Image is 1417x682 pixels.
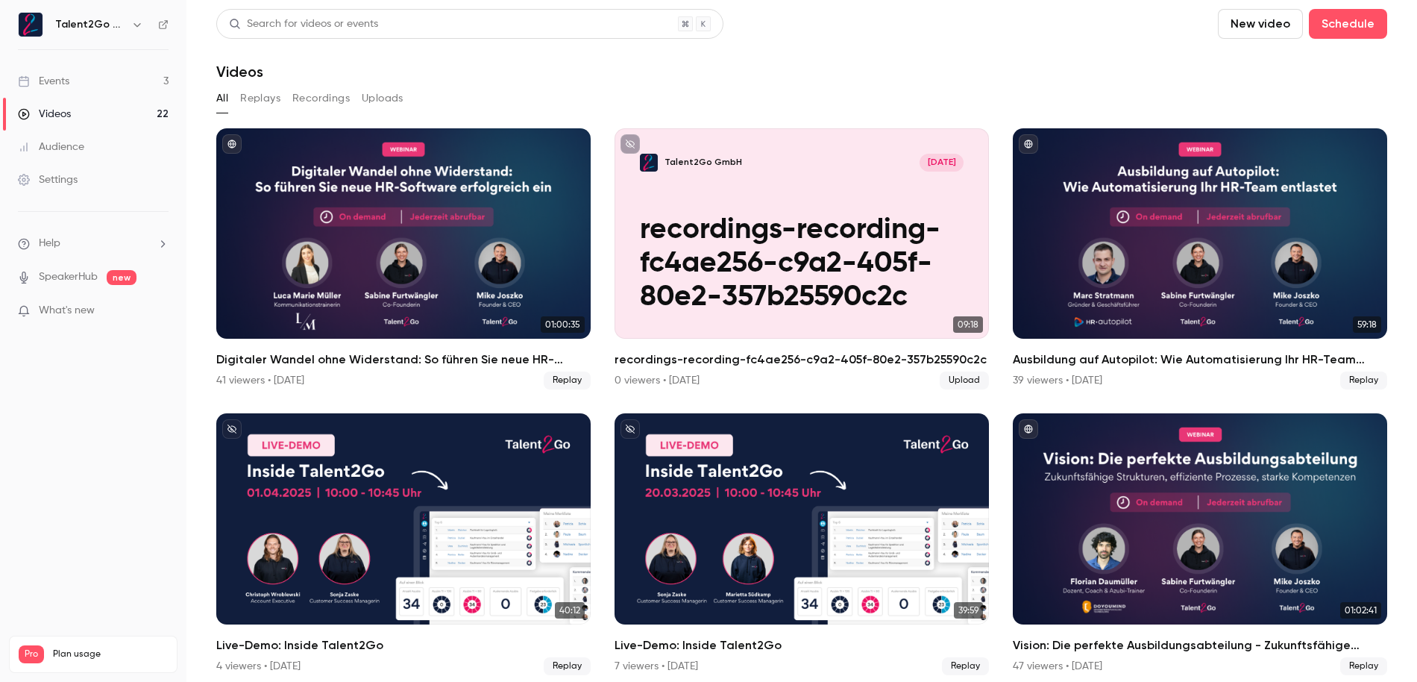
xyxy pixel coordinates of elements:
[216,351,591,369] h2: Digitaler Wandel ohne Widerstand: So führen Sie neue HR-Software erfolgreich ein
[615,413,989,675] a: 39:59Live-Demo: Inside Talent2Go7 viewers • [DATE]Replay
[1013,659,1102,674] div: 47 viewers • [DATE]
[1013,351,1387,369] h2: Ausbildung auf Autopilot: Wie Automatisierung Ihr HR-Team entlastet ⚙️
[216,87,228,110] button: All
[39,303,95,319] span: What's new
[216,63,263,81] h1: Videos
[18,140,84,154] div: Audience
[18,172,78,187] div: Settings
[615,351,989,369] h2: recordings-recording-fc4ae256-c9a2-405f-80e2-357b25590c2c
[615,373,700,388] div: 0 viewers • [DATE]
[1019,134,1038,154] button: published
[216,659,301,674] div: 4 viewers • [DATE]
[19,645,44,663] span: Pro
[1218,9,1303,39] button: New video
[216,128,591,390] a: 01:00:35Digitaler Wandel ohne Widerstand: So führen Sie neue HR-Software erfolgreich ein41 viewer...
[216,373,304,388] div: 41 viewers • [DATE]
[615,128,989,390] a: recordings-recording-fc4ae256-c9a2-405f-80e2-357b25590c2cTalent2Go GmbH[DATE]recordings-recording...
[216,413,591,675] a: 40:12Live-Demo: Inside Talent2Go4 viewers • [DATE]Replay
[920,154,964,172] span: [DATE]
[240,87,280,110] button: Replays
[615,413,989,675] li: Live-Demo: Inside Talent2Go
[39,236,60,251] span: Help
[216,128,591,390] li: Digitaler Wandel ohne Widerstand: So führen Sie neue HR-Software erfolgreich ein
[107,270,136,285] span: new
[1340,657,1387,675] span: Replay
[664,156,742,169] p: Talent2Go GmbH
[544,657,591,675] span: Replay
[1309,9,1387,39] button: Schedule
[541,316,585,333] span: 01:00:35
[1013,128,1387,390] a: 59:18Ausbildung auf Autopilot: Wie Automatisierung Ihr HR-Team entlastet ⚙️39 viewers • [DATE]Replay
[942,657,989,675] span: Replay
[615,128,989,390] li: recordings-recording-fc4ae256-c9a2-405f-80e2-357b25590c2c
[362,87,403,110] button: Uploads
[39,269,98,285] a: SpeakerHub
[222,134,242,154] button: published
[292,87,350,110] button: Recordings
[544,372,591,390] span: Replay
[1013,413,1387,675] a: 01:02:41Vision: Die perfekte Ausbildungsabteilung - Zukunftsfähige Strukturen, effiziente Prozess...
[615,636,989,654] h2: Live-Demo: Inside Talent2Go
[620,419,640,439] button: unpublished
[640,213,964,314] p: recordings-recording-fc4ae256-c9a2-405f-80e2-357b25590c2c
[229,16,378,32] div: Search for videos or events
[18,107,71,122] div: Videos
[615,659,698,674] div: 7 viewers • [DATE]
[222,419,242,439] button: unpublished
[1013,128,1387,390] li: Ausbildung auf Autopilot: Wie Automatisierung Ihr HR-Team entlastet ⚙️
[216,636,591,654] h2: Live-Demo: Inside Talent2Go
[1013,636,1387,654] h2: Vision: Die perfekte Ausbildungsabteilung - Zukunftsfähige Strukturen, effiziente Prozesse, stark...
[1353,316,1381,333] span: 59:18
[216,9,1387,673] section: Videos
[620,134,640,154] button: unpublished
[940,372,989,390] span: Upload
[18,236,169,251] li: help-dropdown-opener
[640,154,659,172] img: recordings-recording-fc4ae256-c9a2-405f-80e2-357b25590c2c
[216,413,591,675] li: Live-Demo: Inside Talent2Go
[555,602,585,619] span: 40:12
[1340,602,1381,619] span: 01:02:41
[19,13,43,37] img: Talent2Go GmbH
[954,602,983,619] span: 39:59
[18,74,69,89] div: Events
[1013,373,1102,388] div: 39 viewers • [DATE]
[53,648,168,660] span: Plan usage
[1019,419,1038,439] button: published
[1340,372,1387,390] span: Replay
[953,316,983,333] span: 09:18
[1013,413,1387,675] li: Vision: Die perfekte Ausbildungsabteilung - Zukunftsfähige Strukturen, effiziente Prozesse, stark...
[55,17,125,32] h6: Talent2Go GmbH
